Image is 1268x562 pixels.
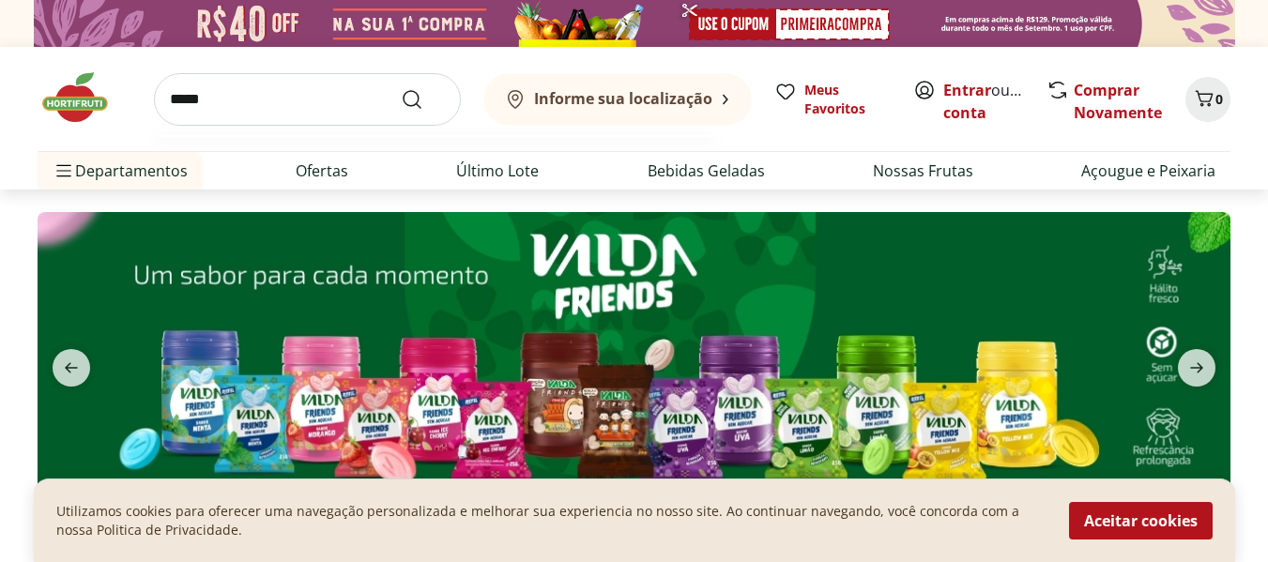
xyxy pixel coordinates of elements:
[1215,90,1223,108] span: 0
[1185,77,1230,122] button: Carrinho
[774,81,891,118] a: Meus Favoritos
[1074,80,1162,123] a: Comprar Novamente
[804,81,891,118] span: Meus Favoritos
[154,73,461,126] input: search
[943,80,991,100] a: Entrar
[648,159,765,182] a: Bebidas Geladas
[401,88,446,111] button: Submit Search
[483,73,752,126] button: Informe sua localização
[1163,349,1230,387] button: next
[534,88,712,109] b: Informe sua localização
[456,159,539,182] a: Último Lote
[53,148,188,193] span: Departamentos
[943,79,1027,124] span: ou
[38,69,131,126] img: Hortifruti
[1069,502,1213,539] button: Aceitar cookies
[296,159,348,182] a: Ofertas
[1081,159,1215,182] a: Açougue e Peixaria
[56,502,1046,539] p: Utilizamos cookies para oferecer uma navegação personalizada e melhorar sua experiencia no nosso ...
[943,80,1046,123] a: Criar conta
[38,212,1230,501] img: valda
[53,148,75,193] button: Menu
[38,349,105,387] button: previous
[873,159,973,182] a: Nossas Frutas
